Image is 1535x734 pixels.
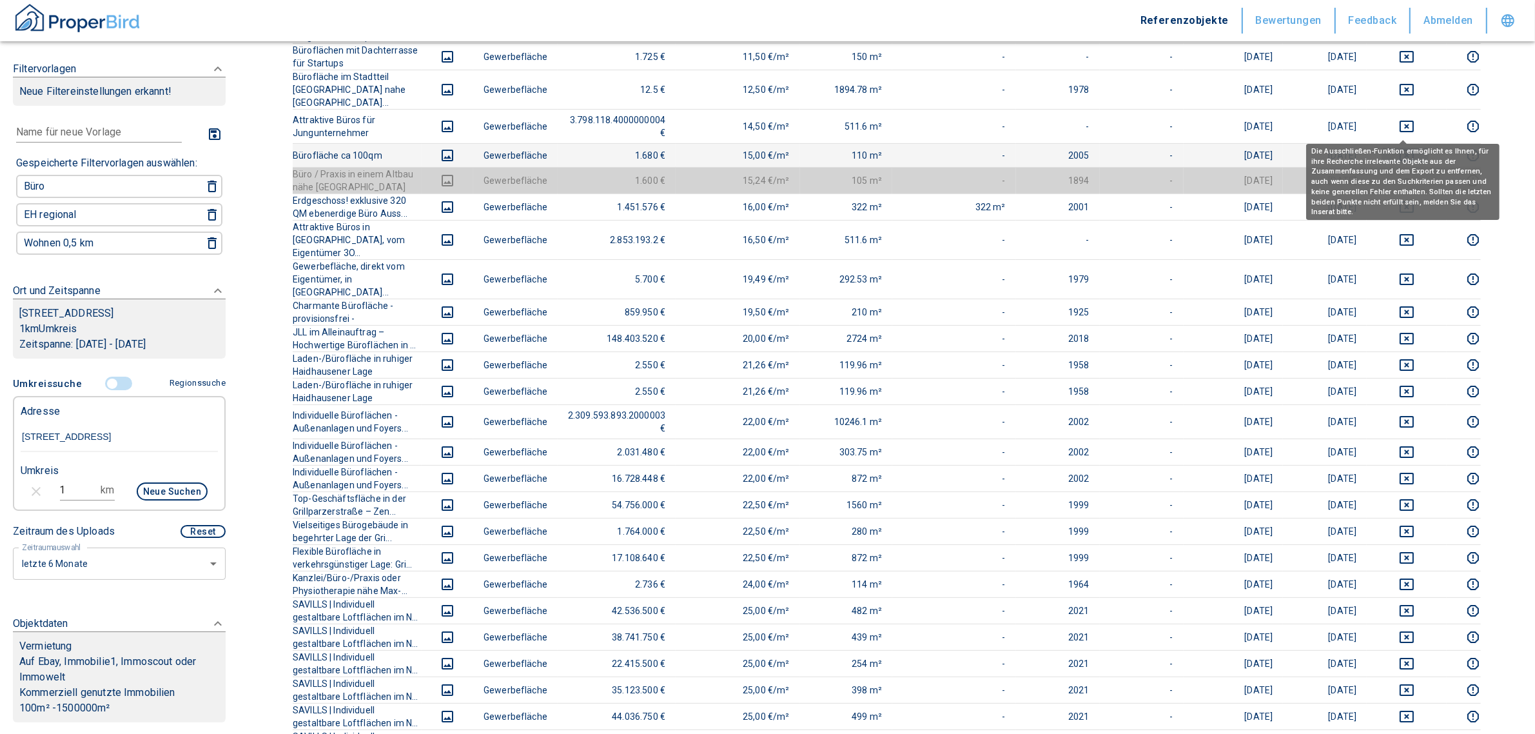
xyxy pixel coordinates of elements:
button: report this listing [1457,630,1489,645]
td: [DATE] [1184,109,1284,143]
td: Gewerbefläche [473,439,558,466]
td: - [892,466,1016,492]
button: report this listing [1457,524,1489,539]
td: [DATE] [1184,43,1284,70]
button: deselect this listing [1377,577,1436,592]
button: deselect this listing [1377,630,1436,645]
th: Laden-/Bürofläche in ruhiger Haidhausener Lage [293,352,422,378]
td: 42.536.500 € [558,598,676,624]
button: report this listing [1457,577,1489,592]
td: 1925 [1016,299,1100,325]
p: Wohnen 0,5 km [24,238,93,248]
button: images [432,497,463,513]
td: 1958 [1016,352,1100,378]
button: ProperBird Logo and Home Button [13,2,142,39]
td: 511.6 m² [800,109,893,143]
td: [DATE] [1184,492,1284,519]
td: Gewerbefläche [473,405,558,439]
td: 511.6 m² [800,220,893,259]
td: 15,24 €/m² [676,167,800,193]
button: Umkreissuche [13,372,87,396]
td: Gewerbefläche [473,299,558,325]
th: Charmante Bürofläche - provisionsfrei - [293,299,422,325]
button: deselect this listing [1377,272,1436,287]
div: Die Ausschließen-Funktion ermöglicht es Ihnen, für ihre Recherche irrelevante Objekte aus der Zus... [1306,144,1500,220]
button: report this listing [1457,357,1489,373]
td: - [892,70,1016,109]
p: 1 km Umkreis [19,321,219,337]
td: 22,00 €/m² [676,439,800,466]
td: [DATE] [1184,352,1284,378]
td: 119.96 m² [800,378,893,404]
th: Individuelle Büroflächen - Außenanlagen und Foyers... [293,439,422,466]
td: [DATE] [1283,325,1367,352]
td: [DATE] [1184,519,1284,545]
td: 21,26 €/m² [676,378,800,404]
div: letzte 6 Monate [13,546,226,580]
p: Neue Filtereinstellungen erkannt! [19,84,219,99]
td: [DATE] [1283,519,1367,545]
td: [DATE] [1184,378,1284,404]
td: - [1100,466,1184,492]
td: [DATE] [1283,352,1367,378]
td: 12.5 € [558,70,676,109]
td: [DATE] [1283,70,1367,109]
td: 2.736 € [558,571,676,598]
td: 54.756.000 € [558,492,676,519]
button: report this listing [1457,656,1489,671]
td: 11,50 €/m² [676,43,800,70]
td: - [892,167,1016,193]
button: deselect this listing [1377,357,1436,373]
button: Regionssuche [164,372,226,395]
button: images [432,709,463,724]
td: 1560 m² [800,492,893,519]
p: Ort und Zeitspanne [13,283,101,299]
button: images [432,444,463,460]
td: 22,50 €/m² [676,492,800,519]
td: 1.680 € [558,143,676,167]
td: - [1016,109,1100,143]
td: 3.798.118.4000000004 € [558,109,676,143]
th: Erdgeschoss! exklusive 320 QM ebenerdige Büro Auss... [293,193,422,220]
div: FiltervorlagenNeue Filtereinstellungen erkannt! [13,119,226,260]
button: deselect this listing [1377,682,1436,698]
button: report this listing [1457,82,1489,97]
td: Gewerbefläche [473,352,558,378]
td: 2.853.193.2 € [558,220,676,259]
button: report this listing [1457,709,1489,724]
button: Reset [181,525,226,538]
td: 14,50 €/m² [676,109,800,143]
button: report this listing [1457,603,1489,619]
button: deselect this listing [1377,304,1436,320]
td: 1958 [1016,378,1100,404]
td: [DATE] [1283,220,1367,259]
td: [DATE] [1184,143,1284,167]
td: 1.451.576 € [558,193,676,220]
th: JLL im Alleinauftrag – Hochwertige Büroflächen in ... [293,325,422,352]
td: - [1100,439,1184,466]
td: - [892,439,1016,466]
td: 114 m² [800,571,893,598]
button: deselect this listing [1377,49,1436,64]
td: [DATE] [1283,193,1367,220]
button: images [432,82,463,97]
div: FiltervorlagenNeue Filtereinstellungen erkannt! [13,372,226,580]
th: Individuelle Büroflächen - Außenanlagen und Foyers... [293,405,422,439]
td: Gewerbefläche [473,220,558,259]
p: Adresse [21,404,60,419]
button: images [432,199,463,215]
button: deselect this listing [1377,709,1436,724]
p: EH regional [24,210,77,220]
button: images [432,682,463,698]
td: Gewerbefläche [473,571,558,598]
button: images [432,272,463,287]
td: 1979 [1016,259,1100,299]
td: - [1100,545,1184,571]
td: - [892,492,1016,519]
td: Gewerbefläche [473,492,558,519]
button: report this listing [1457,471,1489,486]
button: images [432,656,463,671]
td: - [1100,259,1184,299]
td: - [1100,167,1184,193]
button: images [432,173,463,188]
